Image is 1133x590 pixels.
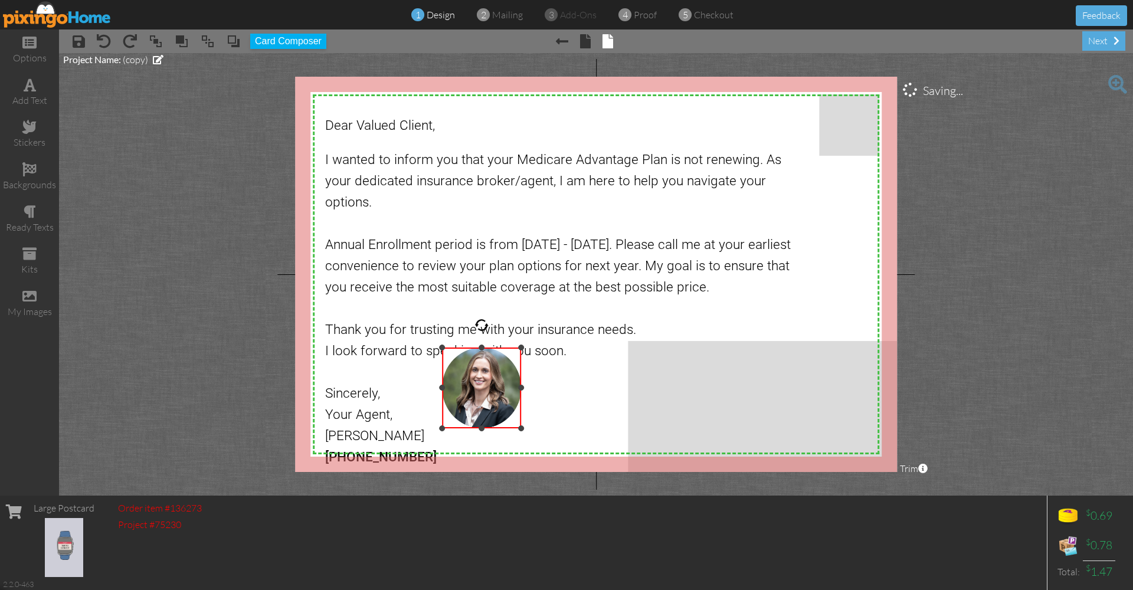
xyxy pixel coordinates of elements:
[325,237,791,295] span: Annual Enrollment period is from [DATE] - [DATE]. Please call me at your earliest convenience to ...
[118,501,202,515] div: Order item #136273
[1086,563,1091,573] sup: $
[492,9,523,21] span: mailing
[63,54,121,65] span: Project Name:
[694,9,733,21] span: checkout
[1056,504,1080,528] img: points-icon.png
[123,54,148,65] span: (copy)
[900,462,928,476] span: Trim
[34,501,94,515] div: Large Postcard
[427,9,455,21] span: design
[560,9,597,21] span: add-ons
[325,428,424,444] span: [PERSON_NAME]
[325,117,435,133] span: Dear Valued Client,
[1083,560,1115,583] td: 1.47
[634,9,657,21] span: proof
[3,1,112,28] img: pixingo logo
[481,8,486,22] span: 2
[1053,560,1083,583] td: Total:
[325,449,437,465] span: [PHONE_NUMBER]
[415,8,421,22] span: 1
[683,8,688,22] span: 5
[1076,5,1127,26] button: Feedback
[1056,534,1080,558] img: expense-icon.png
[325,322,636,337] span: Thank you for trusting me with your insurance needs.
[1083,501,1115,531] td: 0.69
[1082,31,1125,51] div: next
[325,152,781,210] span: I wanted to inform you that your Medicare Advantage Plan is not renewing. As your dedicated insur...
[325,343,566,359] span: I look forward to speaking with you soon.
[1086,537,1091,547] sup: $
[325,385,380,401] span: Sincerely,
[45,518,84,577] img: 136273-1-1759208400847-3bbfc6e41eae16bc-qa.jpg
[623,8,628,22] span: 4
[250,34,326,49] button: Card Composer
[3,579,34,589] div: 2.2.0-463
[118,518,202,532] div: Project #75230
[442,348,521,428] img: 20240318-162828-6995a3f82743-1000.jpg
[1083,531,1115,560] td: 0.78
[1086,507,1091,517] sup: $
[325,407,392,422] span: Your Agent,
